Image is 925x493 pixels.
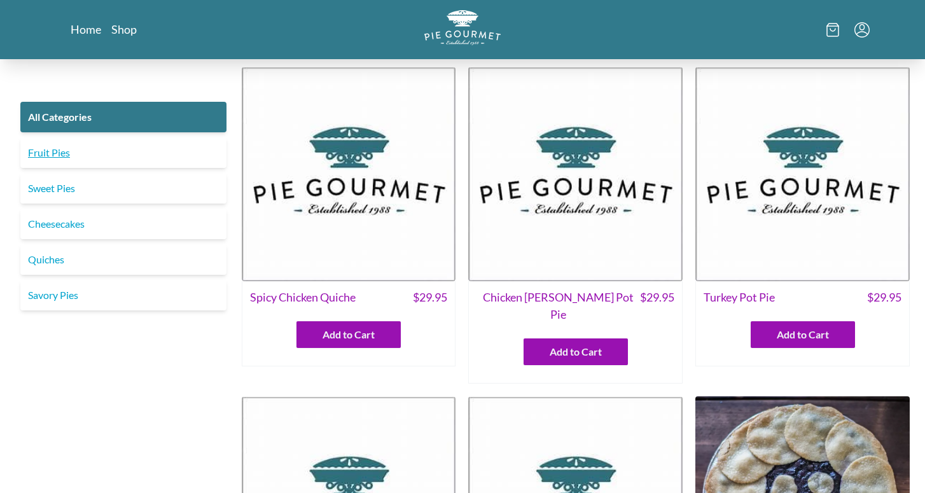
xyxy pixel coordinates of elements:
a: Cheesecakes [20,209,226,239]
a: Shop [111,22,137,37]
a: Savory Pies [20,280,226,310]
a: Home [71,22,101,37]
span: Chicken [PERSON_NAME] Pot Pie [476,289,640,323]
button: Add to Cart [751,321,855,348]
span: Add to Cart [777,327,829,342]
a: All Categories [20,102,226,132]
img: logo [424,10,501,45]
span: Turkey Pot Pie [704,289,775,306]
img: Spicy Chicken Quiche [242,67,456,281]
span: $ 29.95 [640,289,674,323]
button: Add to Cart [524,338,628,365]
img: Chicken Curry Pot Pie [468,67,683,281]
span: $ 29.95 [413,289,447,306]
a: Sweet Pies [20,173,226,204]
span: Spicy Chicken Quiche [250,289,356,306]
a: Logo [424,10,501,49]
span: Add to Cart [323,327,375,342]
button: Menu [854,22,870,38]
img: Turkey Pot Pie [695,67,910,281]
span: $ 29.95 [867,289,901,306]
a: Quiches [20,244,226,275]
button: Add to Cart [296,321,401,348]
a: Fruit Pies [20,137,226,168]
span: Add to Cart [550,344,602,359]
